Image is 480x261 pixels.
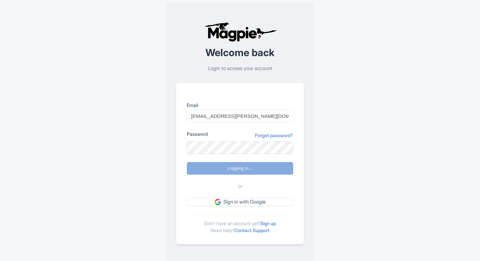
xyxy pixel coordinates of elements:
[187,110,293,123] input: you@example.com
[215,199,221,205] img: google.svg
[260,220,276,226] a: Sign up
[187,198,293,206] a: Sign in with Google
[234,227,270,233] a: Contact Support
[255,132,293,139] a: Forgot password?
[238,183,242,190] span: or
[203,22,278,42] img: logo-ab69f6fb50320c5b225c76a69d11143b.png
[187,214,293,234] div: Don't have an account yet? Need help?
[187,130,208,137] label: Password
[187,162,293,175] input: Logging in...
[187,102,293,109] label: Email
[176,65,304,72] p: Login to access your account
[176,47,304,58] h2: Welcome back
